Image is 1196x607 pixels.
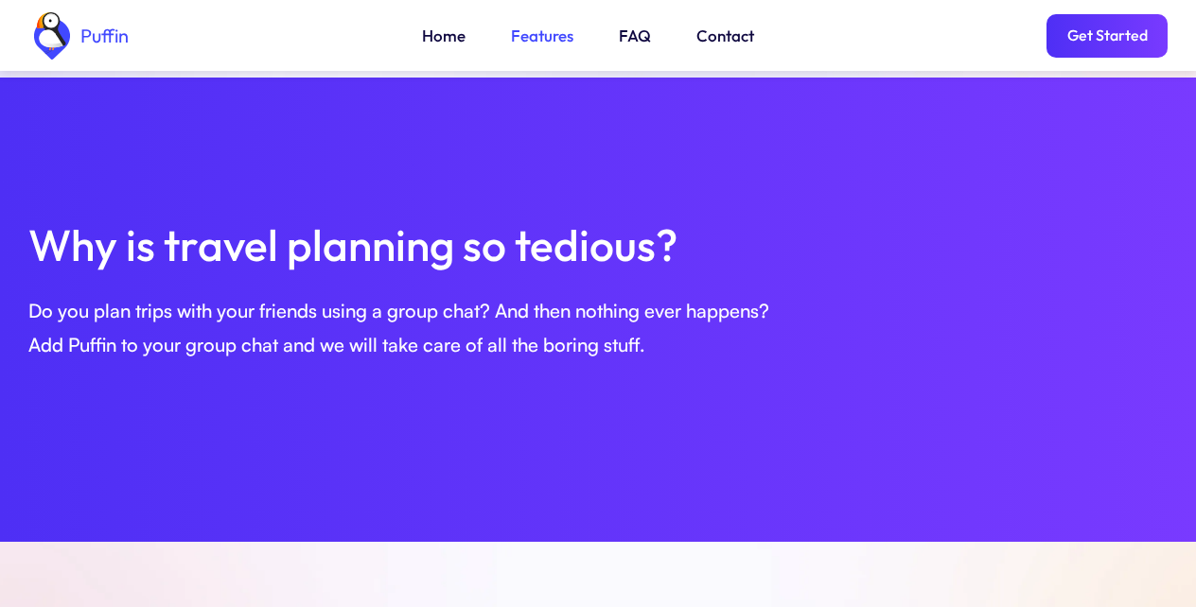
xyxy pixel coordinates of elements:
a: FAQ [619,24,651,48]
a: Home [422,24,466,48]
a: Features [511,24,573,48]
a: Contact [696,24,754,48]
a: home [28,12,129,60]
h2: Why is travel planning so tedious? [28,215,1168,275]
div: Do you plan trips with your friends using a group chat? And then nothing ever happens? Add Puffin... [28,294,1168,362]
div: Puffin [76,26,129,45]
a: Get Started [1046,14,1168,58]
